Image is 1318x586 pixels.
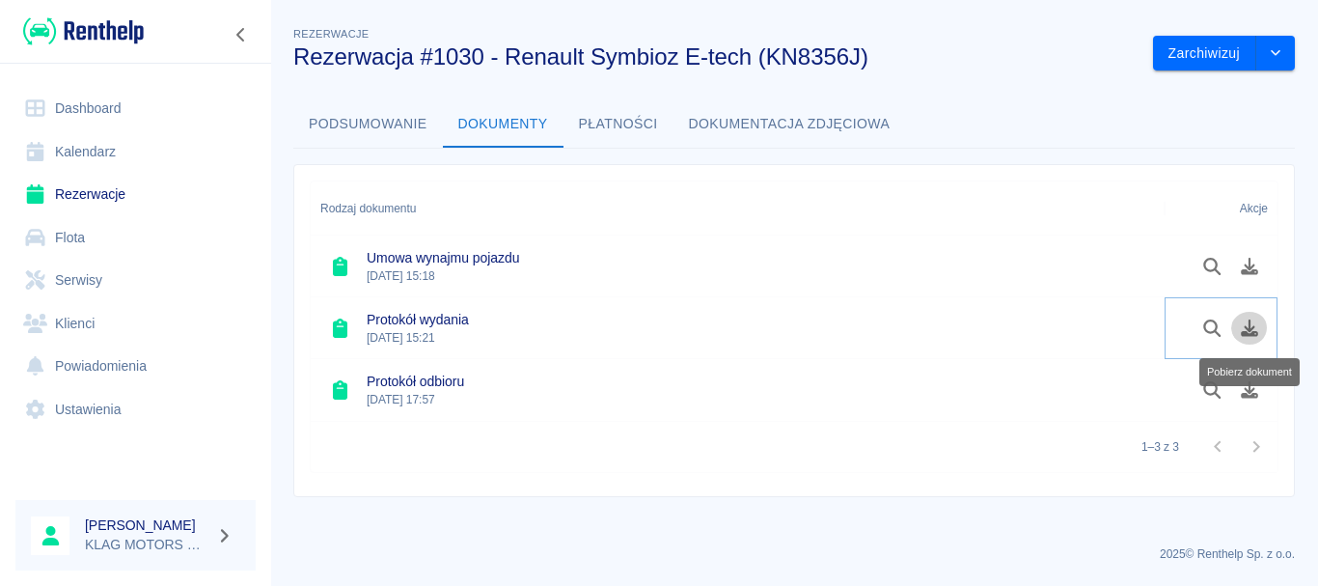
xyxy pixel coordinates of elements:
[293,43,1138,70] h3: Rezerwacja #1030 - Renault Symbioz E-tech (KN8356J)
[367,391,464,408] p: [DATE] 17:57
[367,329,469,347] p: [DATE] 15:21
[15,216,256,260] a: Flota
[367,267,519,285] p: [DATE] 15:18
[320,181,416,236] div: Rodzaj dokumentu
[1194,374,1231,406] button: Podgląd dokumentu
[1256,36,1295,71] button: drop-down
[1231,312,1269,345] button: Pobierz dokument
[85,516,208,535] h6: [PERSON_NAME]
[311,181,1165,236] div: Rodzaj dokumentu
[367,248,519,267] h6: Umowa wynajmu pojazdu
[563,101,673,148] button: Płatności
[15,302,256,346] a: Klienci
[1194,312,1231,345] button: Podgląd dokumentu
[15,388,256,432] a: Ustawienia
[293,545,1295,563] p: 2025 © Renthelp Sp. z o.o.
[293,28,369,40] span: Rezerwacje
[1240,181,1268,236] div: Akcje
[15,259,256,302] a: Serwisy
[1153,36,1256,71] button: Zarchiwizuj
[23,15,144,47] img: Renthelp logo
[1231,250,1269,283] button: Pobierz dokument
[1194,250,1231,283] button: Podgląd dokumentu
[1165,181,1277,236] div: Akcje
[15,345,256,388] a: Powiadomienia
[367,310,469,329] h6: Protokół wydania
[367,372,464,391] h6: Protokół odbioru
[443,101,563,148] button: Dokumenty
[15,15,144,47] a: Renthelp logo
[85,535,208,555] p: KLAG MOTORS Rent a Car
[673,101,906,148] button: Dokumentacja zdjęciowa
[15,130,256,174] a: Kalendarz
[1199,358,1300,386] div: Pobierz dokument
[227,22,256,47] button: Zwiń nawigację
[1141,438,1179,456] p: 1–3 z 3
[15,87,256,130] a: Dashboard
[293,101,443,148] button: Podsumowanie
[15,173,256,216] a: Rezerwacje
[1231,374,1269,406] button: Pobierz dokument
